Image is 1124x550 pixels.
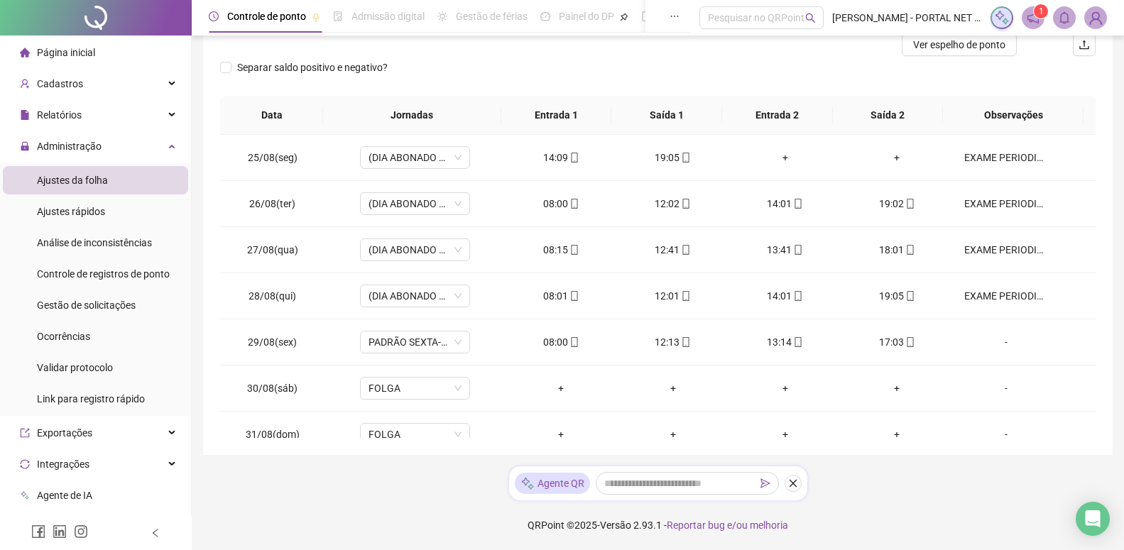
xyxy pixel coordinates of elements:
[741,334,830,350] div: 13:14
[369,239,462,260] span: (DIA ABONADO PARCIALMENTE)
[964,427,1048,442] div: -
[437,11,447,21] span: sun
[37,393,145,405] span: Link para registro rápido
[680,153,691,163] span: mobile
[853,288,942,304] div: 19:05
[1058,11,1071,24] span: bell
[628,196,718,211] div: 12:02
[369,193,462,214] span: (DIA ABONADO PARCIALMENTE)
[20,428,30,438] span: export
[628,334,718,350] div: 12:13
[1076,502,1110,536] div: Open Intercom Messenger
[1034,4,1048,18] sup: 1
[1079,39,1090,50] span: upload
[568,291,579,301] span: mobile
[37,458,89,470] span: Integrações
[904,337,915,347] span: mobile
[904,199,915,209] span: mobile
[994,10,1010,26] img: sparkle-icon.fc2bf0ac1784a2077858766a79e2daf3.svg
[369,331,462,353] span: PADRÃO SEXTA-FEIRA
[568,245,579,255] span: mobile
[680,245,691,255] span: mobile
[853,196,942,211] div: 19:02
[680,199,691,209] span: mobile
[246,429,300,440] span: 31/08(dom)
[788,478,798,488] span: close
[559,11,614,22] span: Painel do DP
[853,427,942,442] div: +
[964,380,1048,396] div: -
[792,245,803,255] span: mobile
[501,96,612,135] th: Entrada 1
[805,13,816,23] span: search
[227,11,306,22] span: Controle de ponto
[628,242,718,258] div: 12:41
[741,242,830,258] div: 13:41
[520,476,535,491] img: sparkle-icon.fc2bf0ac1784a2077858766a79e2daf3.svg
[792,337,803,347] span: mobile
[792,291,803,301] span: mobile
[954,107,1072,123] span: Observações
[37,109,82,121] span: Relatórios
[37,206,105,217] span: Ajustes rápidos
[516,242,606,258] div: 08:15
[913,37,1005,53] span: Ver espelho de ponto
[516,196,606,211] div: 08:00
[853,150,942,165] div: +
[31,524,45,539] span: facebook
[516,150,606,165] div: 14:09
[231,60,393,75] span: Separar saldo positivo e negativo?
[1039,6,1044,16] span: 1
[741,196,830,211] div: 14:01
[832,10,982,26] span: [PERSON_NAME] - PORTAL NET TELECOM SERVIÇOS DE INTER
[670,11,680,21] span: ellipsis
[249,198,295,209] span: 26/08(ter)
[641,11,651,21] span: book
[209,11,219,21] span: clock-circle
[568,337,579,347] span: mobile
[741,288,830,304] div: 14:01
[964,150,1048,165] div: EXAME PERIODICO
[20,79,30,89] span: user-add
[568,153,579,163] span: mobile
[369,378,462,399] span: FOLGA
[247,244,298,255] span: 27/08(qua)
[568,199,579,209] span: mobile
[667,519,788,531] span: Reportar bug e/ou melhoria
[220,96,323,135] th: Data
[37,237,152,248] span: Análise de inconsistências
[369,424,462,445] span: FOLGA
[620,13,628,21] span: pushpin
[943,96,1084,135] th: Observações
[853,334,942,350] div: 17:03
[904,245,915,255] span: mobile
[680,337,691,347] span: mobile
[516,288,606,304] div: 08:01
[37,490,92,501] span: Agente de IA
[611,96,722,135] th: Saída 1
[20,110,30,120] span: file
[540,11,550,21] span: dashboard
[248,152,298,163] span: 25/08(seg)
[853,380,942,396] div: +
[53,524,67,539] span: linkedin
[74,524,88,539] span: instagram
[902,33,1017,56] button: Ver espelho de ponto
[37,78,83,89] span: Cadastros
[964,196,1048,211] div: EXAME PERIODICO
[37,47,95,58] span: Página inicial
[964,242,1048,258] div: EXAME PERIODICO
[516,380,606,396] div: +
[151,528,160,538] span: left
[20,141,30,151] span: lock
[833,96,944,135] th: Saída 2
[312,13,320,21] span: pushpin
[964,334,1048,350] div: -
[37,141,102,152] span: Administração
[515,473,590,494] div: Agente QR
[369,147,462,168] span: (DIA ABONADO PARCIALMENTE)
[722,96,833,135] th: Entrada 2
[369,285,462,307] span: (DIA ABONADO PARCIALMENTE)
[37,362,113,373] span: Validar protocolo
[37,331,90,342] span: Ocorrências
